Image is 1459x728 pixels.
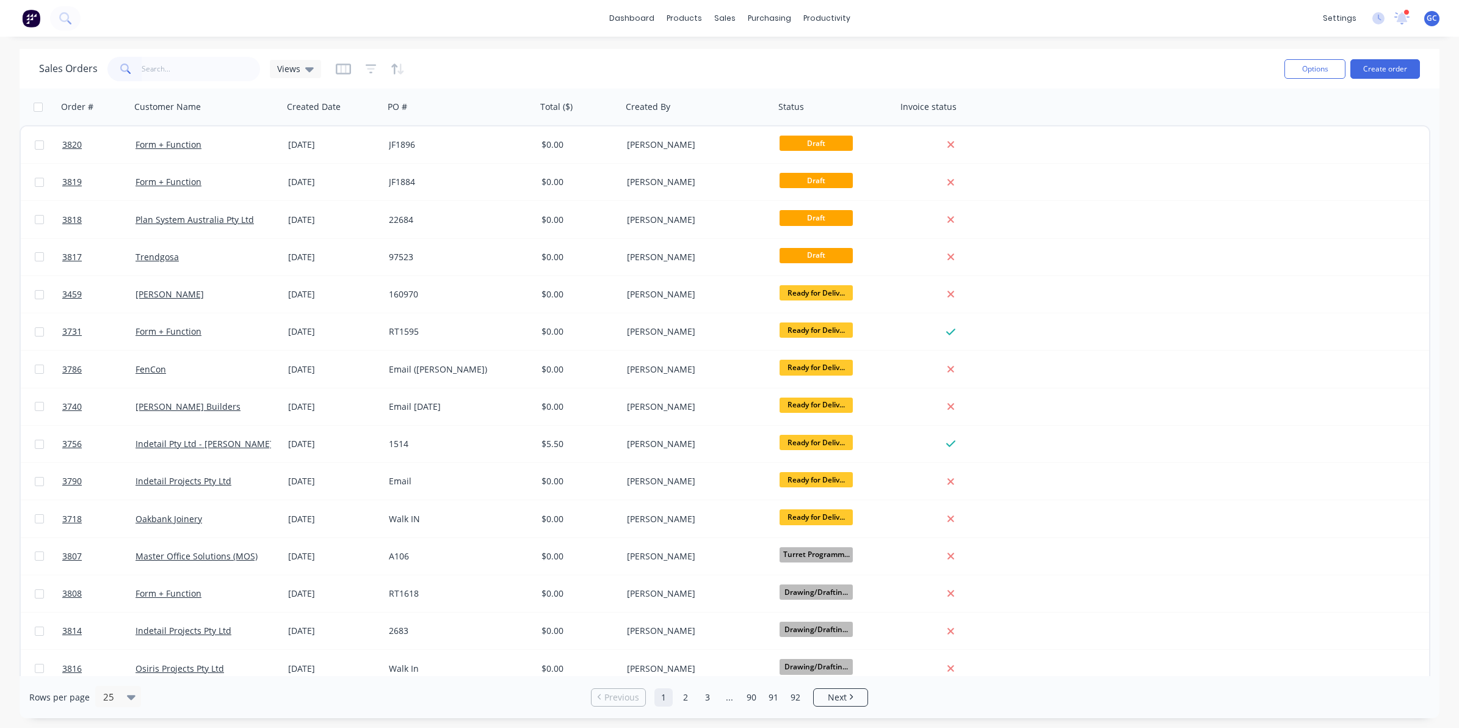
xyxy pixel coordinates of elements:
div: [PERSON_NAME] [627,475,762,487]
div: [DATE] [288,475,379,487]
div: Email [389,475,524,487]
a: 3790 [62,463,136,500]
div: Created Date [287,101,341,113]
a: Form + Function [136,139,201,150]
div: sales [708,9,742,27]
a: 3718 [62,501,136,537]
a: 3814 [62,613,136,649]
a: 3786 [62,351,136,388]
a: Indetail Pty Ltd - [PERSON_NAME] [136,438,273,450]
span: Rows per page [29,691,90,704]
span: 3818 [62,214,82,226]
div: [PERSON_NAME] [627,176,762,188]
a: 3820 [62,126,136,163]
span: 3459 [62,288,82,300]
span: 3740 [62,401,82,413]
a: Previous page [592,691,645,704]
div: Walk In [389,663,524,675]
div: [PERSON_NAME] [627,363,762,376]
a: Form + Function [136,326,201,337]
button: Options [1284,59,1345,79]
span: Ready for Deliv... [780,322,853,338]
span: 3718 [62,513,82,525]
span: 3817 [62,251,82,263]
div: Order # [61,101,93,113]
a: FenCon [136,363,166,375]
a: [PERSON_NAME] [136,288,204,300]
div: $0.00 [541,251,614,263]
div: Total ($) [540,101,573,113]
div: [PERSON_NAME] [627,663,762,675]
div: [DATE] [288,139,379,151]
div: $0.00 [541,625,614,637]
a: 3731 [62,313,136,350]
div: $0.00 [541,663,614,675]
a: Jump forward [720,688,739,707]
span: Draft [780,136,853,151]
a: 3807 [62,538,136,575]
span: Ready for Deliv... [780,509,853,525]
a: 3808 [62,575,136,612]
span: Ready for Deliv... [780,398,853,413]
span: Views [277,62,300,75]
div: $0.00 [541,214,614,226]
a: 3819 [62,164,136,200]
span: Draft [780,173,853,188]
div: Created By [626,101,670,113]
a: 3817 [62,239,136,275]
span: Turret Programm... [780,547,853,562]
div: JF1896 [389,139,524,151]
a: dashboard [603,9,661,27]
span: Drawing/Draftin... [780,659,853,674]
a: Page 92 [786,688,805,707]
a: 3459 [62,276,136,313]
div: $0.00 [541,475,614,487]
div: [PERSON_NAME] [627,326,762,338]
div: [PERSON_NAME] [627,513,762,525]
span: Drawing/Draftin... [780,622,853,637]
div: productivity [797,9,856,27]
a: Indetail Projects Pty Ltd [136,625,231,636]
a: 3816 [62,650,136,687]
div: 1514 [389,438,524,450]
div: Status [778,101,804,113]
div: $0.00 [541,326,614,338]
div: $0.00 [541,139,614,151]
div: [PERSON_NAME] [627,214,762,226]
a: 3740 [62,388,136,425]
div: purchasing [742,9,797,27]
div: JF1884 [389,176,524,188]
div: $0.00 [541,550,614,562]
div: [PERSON_NAME] [627,139,762,151]
a: 3756 [62,426,136,462]
div: [PERSON_NAME] [627,588,762,600]
span: Ready for Deliv... [780,435,853,450]
a: Trendgosa [136,251,179,263]
span: Ready for Deliv... [780,285,853,300]
div: [DATE] [288,550,379,562]
span: Draft [780,248,853,263]
span: 3820 [62,139,82,151]
div: PO # [388,101,407,113]
div: [DATE] [288,176,379,188]
div: Invoice status [900,101,957,113]
div: [DATE] [288,326,379,338]
div: $0.00 [541,588,614,600]
span: 3786 [62,363,82,376]
span: Drawing/Draftin... [780,584,853,600]
div: A106 [389,550,524,562]
a: Next page [814,691,867,704]
a: [PERSON_NAME] Builders [136,401,241,412]
div: [PERSON_NAME] [627,438,762,450]
div: Email ([PERSON_NAME]) [389,363,524,376]
div: Customer Name [134,101,201,113]
div: [PERSON_NAME] [627,251,762,263]
span: 3731 [62,326,82,338]
div: products [661,9,708,27]
div: [PERSON_NAME] [627,401,762,413]
span: GC [1427,13,1437,24]
a: Page 90 [742,688,761,707]
div: 97523 [389,251,524,263]
div: $0.00 [541,513,614,525]
div: [DATE] [288,513,379,525]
